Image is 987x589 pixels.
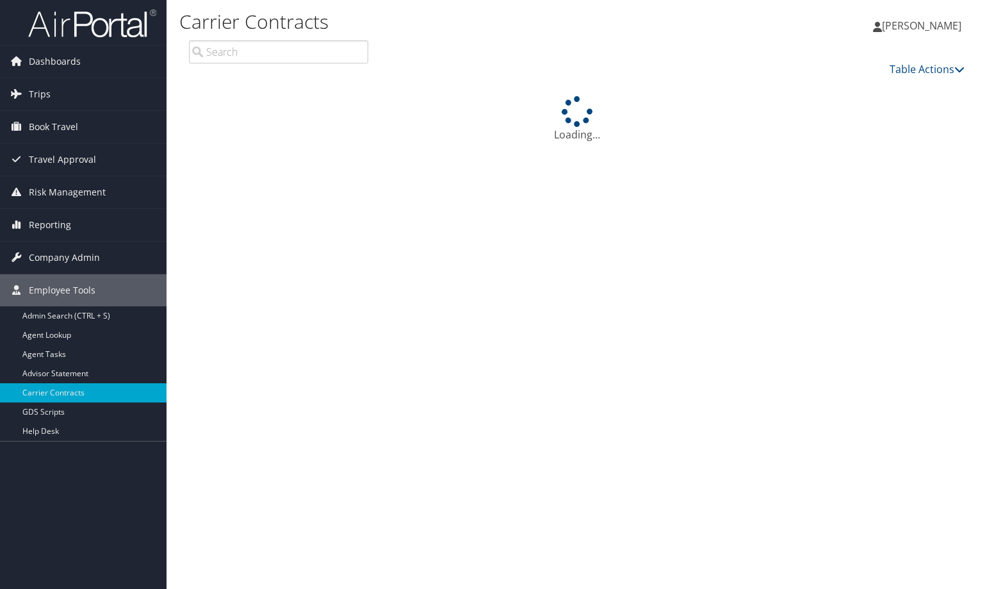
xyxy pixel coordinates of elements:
span: Trips [29,78,51,110]
div: Loading... [179,96,974,142]
a: Table Actions [890,62,965,76]
span: Company Admin [29,242,100,274]
input: Search [189,40,368,63]
span: Risk Management [29,176,106,208]
img: airportal-logo.png [28,8,156,38]
span: Employee Tools [29,274,95,306]
h1: Carrier Contracts [179,8,709,35]
span: [PERSON_NAME] [882,19,961,33]
span: Dashboards [29,46,81,78]
span: Reporting [29,209,71,241]
span: Book Travel [29,111,78,143]
span: Travel Approval [29,144,96,176]
a: [PERSON_NAME] [873,6,974,45]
